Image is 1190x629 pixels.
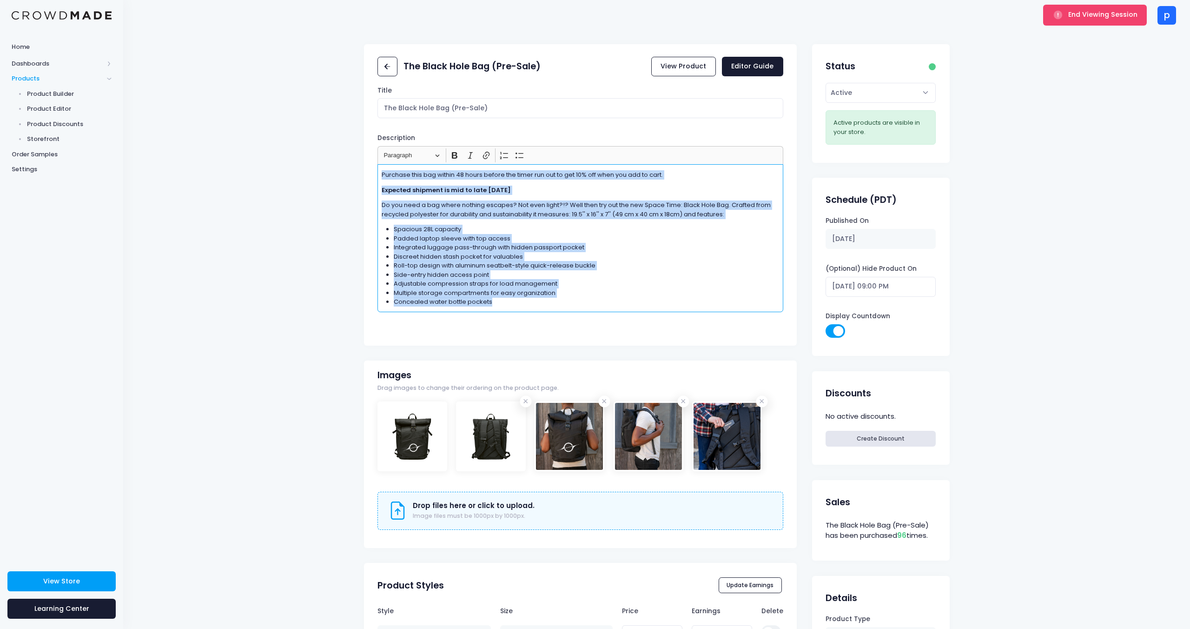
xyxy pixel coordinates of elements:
[651,57,716,77] a: View Product
[377,134,415,143] label: Description
[382,186,511,194] strong: Expected shipment is mid to late [DATE]
[833,118,928,136] div: Active products are visible in your store.
[383,150,432,161] span: Paragraph
[382,170,780,180] p: Purchase this bag within 48 hours before the timer run out to get 10% off when you add to cart.
[757,602,783,620] th: Delete
[12,11,112,20] img: Logo
[12,42,112,52] span: Home
[43,576,80,586] span: View Store
[27,89,112,99] span: Product Builder
[826,410,936,423] div: No active discounts.
[719,577,782,593] button: Update Earnings
[826,61,855,72] h2: Status
[377,384,559,393] span: Drag images to change their ordering on the product page.
[826,519,936,542] div: The Black Hole Bag (Pre-Sale) has been purchased times.
[617,602,687,620] th: Price
[394,279,780,288] li: Adjustable compression straps for load management
[394,243,780,252] li: Integrated luggage pass-through with hidden passport pocket
[394,288,780,298] li: Multiple storage compartments for easy organization
[826,497,850,508] h2: Sales
[394,297,780,307] li: Concealed water bottle pockets
[377,146,783,164] div: Editor toolbar
[394,261,780,270] li: Roll-top design with aluminum seatbelt-style quick-release buckle
[1043,5,1147,25] button: End Viewing Session
[897,530,906,540] span: 96
[380,148,444,163] button: Paragraph
[687,602,757,620] th: Earnings
[34,604,89,613] span: Learning Center
[826,388,871,399] h2: Discounts
[826,593,857,603] h2: Details
[382,201,780,219] p: Do you need a bag where nothing escapes? Not even light?!? Well then try out the new Space Time: ...
[12,150,112,159] span: Order Samples
[413,502,535,510] h3: Drop files here or click to upload.
[12,74,104,83] span: Products
[1068,10,1137,19] span: End Viewing Session
[377,580,444,591] h2: Product Styles
[403,61,541,72] h2: The Black Hole Bag (Pre-Sale)
[826,615,870,624] label: Product Type
[7,571,116,591] a: View Store
[12,165,112,174] span: Settings
[826,216,869,226] label: Published On
[7,599,116,619] a: Learning Center
[27,120,112,129] span: Product Discounts
[377,164,783,312] div: Rich Text Editor, main
[27,134,112,144] span: Storefront
[1157,6,1176,25] div: p
[413,512,525,520] span: Image files must be 1000px by 1000px.
[377,602,496,620] th: Style
[826,431,936,447] a: Create Discount
[826,264,917,274] label: (Optional) Hide Product On
[394,234,780,243] li: Padded laptop sleeve with top access
[826,194,897,205] h2: Schedule (PDT)
[12,59,104,68] span: Dashboards
[377,86,392,95] label: Title
[394,270,780,280] li: Side-entry hidden access point
[496,602,617,620] th: Size
[394,225,780,234] li: Spacious 28L capacity
[826,312,890,321] label: Display Countdown
[377,370,411,381] h2: Images
[27,104,112,114] span: Product Editor
[722,57,783,77] a: Editor Guide
[394,252,780,261] li: Discreet hidden stash pocket for valuables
